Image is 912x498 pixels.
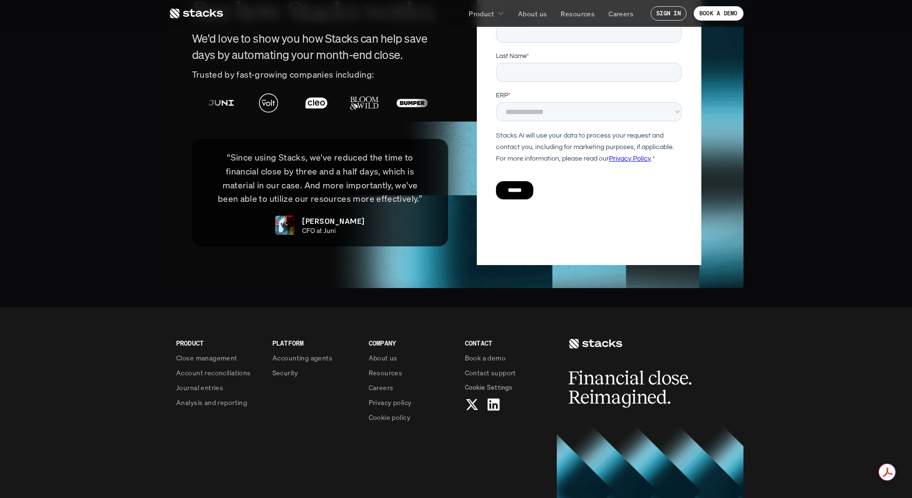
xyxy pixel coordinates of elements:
[555,5,600,22] a: Resources
[176,397,247,407] p: Analysis and reporting
[608,9,633,19] p: Careers
[176,382,261,393] a: Journal entries
[272,353,332,363] p: Accounting agents
[603,5,639,22] a: Careers
[369,368,403,378] p: Resources
[465,368,550,378] a: Contact support
[369,412,453,422] a: Cookie policy
[699,10,738,17] p: BOOK A DEMO
[465,382,512,393] span: Cookie Settings
[369,397,453,407] a: Privacy policy
[369,353,397,363] p: About us
[176,338,261,348] p: PRODUCT
[369,412,410,422] p: Cookie policy
[272,368,357,378] a: Security
[176,368,261,378] a: Account reconciliations
[465,368,516,378] p: Contact support
[176,353,261,363] a: Close management
[369,382,453,393] a: Careers
[694,6,743,21] a: BOOK A DEMO
[192,68,449,81] p: Trusted by fast-growing companies including:
[369,353,453,363] a: About us
[512,5,552,22] a: About us
[302,215,364,227] p: [PERSON_NAME]
[369,368,453,378] a: Resources
[568,369,712,407] h2: Financial close. Reimagined.
[465,353,506,363] p: Book a demo
[369,382,394,393] p: Careers
[465,353,550,363] a: Book a demo
[469,9,494,19] p: Product
[518,9,547,19] p: About us
[272,368,298,378] p: Security
[465,382,512,393] button: Cookie Trigger
[176,382,223,393] p: Journal entries
[651,6,687,21] a: SIGN IN
[272,338,357,348] p: PLATFORM
[272,353,357,363] a: Accounting agents
[369,397,412,407] p: Privacy policy
[176,353,237,363] p: Close management
[561,9,595,19] p: Resources
[176,397,261,407] a: Analysis and reporting
[656,10,681,17] p: SIGN IN
[302,227,336,235] p: CFO at Juni
[192,31,449,63] h4: We'd love to show you how Stacks can help save days by automating your month-end close.
[369,338,453,348] p: COMPANY
[206,151,434,206] p: “Since using Stacks, we've reduced the time to financial close by three and a half days, which is...
[176,368,251,378] p: Account reconciliations
[465,338,550,348] p: CONTACT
